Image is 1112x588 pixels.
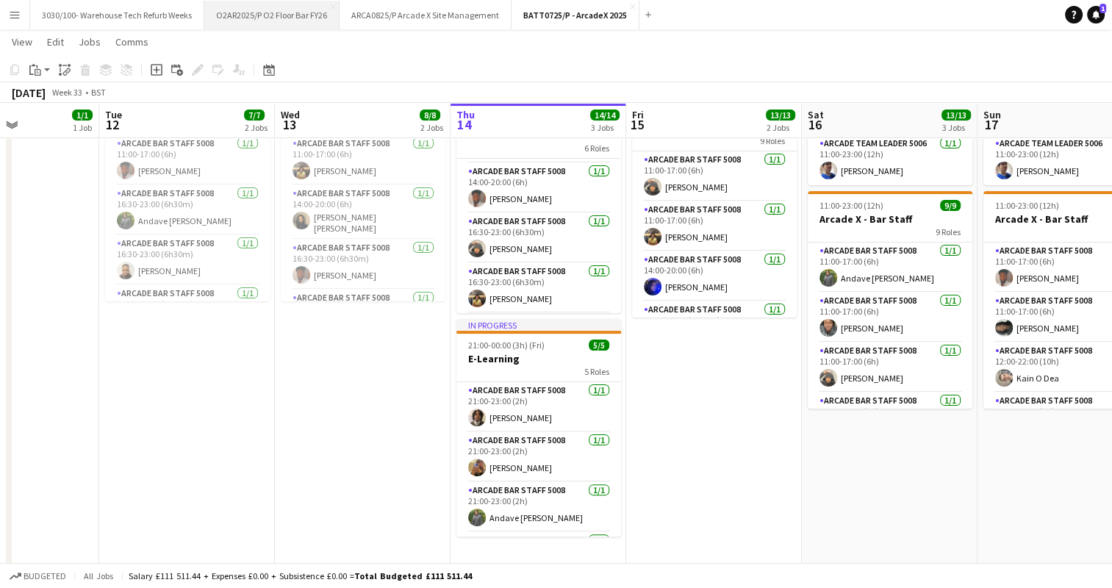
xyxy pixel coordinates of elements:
app-job-card: In progress11:00-23:00 (12h)6/6Arcade X - Bar Staff6 RolesArcade Bar Staff 50081/111:00-17:00 (6h... [456,96,621,313]
div: 2 Jobs [767,122,794,133]
app-card-role: Arcade Bar Staff 50081/121:00-23:00 (2h)Andave [PERSON_NAME] [456,482,621,532]
app-job-card: In progress21:00-00:00 (3h) (Fri)5/5E-Learning5 RolesArcade Bar Staff 50081/121:00-23:00 (2h)[PER... [456,319,621,537]
span: Jobs [79,35,101,49]
span: 13/13 [766,110,795,121]
button: 3030/100- Warehouse Tech Refurb Weeks [30,1,204,29]
div: 2 Jobs [420,122,443,133]
button: O2AR2025/P O2 Floor Bar FY26 [204,1,340,29]
span: Week 33 [49,87,85,98]
app-job-card: 11:00-23:00 (12h)5/5Arcade X - Bar Staff5 RolesArcade Bar Staff 50081/111:00-17:00 (6h)[PERSON_NA... [281,84,445,301]
span: 11:00-23:00 (12h) [995,200,1059,211]
span: 21:00-00:00 (3h) (Fri) [468,340,545,351]
span: View [12,35,32,49]
app-card-role: Arcade Bar Staff 50081/114:00-20:00 (6h)[PERSON_NAME] [456,163,621,213]
a: Edit [41,32,70,51]
app-card-role: Arcade Bar Staff 50081/1 [456,532,621,582]
div: 3 Jobs [942,122,970,133]
span: Edit [47,35,64,49]
span: 13/13 [941,110,971,121]
span: 13 [279,116,300,133]
app-card-role: Arcade Bar Staff 50081/111:00-17:00 (6h)[PERSON_NAME] [808,343,972,392]
h3: E-Learning [456,352,621,365]
app-card-role: Arcade Bar Staff 50081/121:00-23:00 (2h)[PERSON_NAME] [456,382,621,432]
div: [DATE] [12,85,46,100]
span: Sun [983,108,1001,121]
span: 14/14 [590,110,620,121]
app-card-role: Arcade Bar Staff 50081/116:30-23:00 (6h30m) [105,285,270,335]
div: 3 Jobs [591,122,619,133]
app-card-role: Arcade Bar Staff 50081/111:00-17:00 (6h)[PERSON_NAME] [632,151,797,201]
div: 2 Jobs [245,122,268,133]
a: 1 [1087,6,1105,24]
app-card-role: Arcade Bar Staff 50081/111:00-17:00 (6h)Andave [PERSON_NAME] [808,243,972,293]
span: 15 [630,116,644,133]
span: 14 [454,116,475,133]
a: Comms [110,32,154,51]
button: Budgeted [7,568,68,584]
span: 6 Roles [584,143,609,154]
span: Fri [632,108,644,121]
span: 9/9 [940,200,961,211]
app-card-role: Arcade Bar Staff 50081/111:00-17:00 (6h)[PERSON_NAME] [632,201,797,251]
a: Jobs [73,32,107,51]
button: ARCA0825/P Arcade X Site Management [340,1,512,29]
span: Tue [105,108,122,121]
span: Total Budgeted £111 511.44 [354,570,472,581]
span: Comms [115,35,148,49]
app-card-role: Arcade Bar Staff 50081/111:00-17:00 (6h)[PERSON_NAME] [808,293,972,343]
span: 9 Roles [936,226,961,237]
span: 1/1 [72,110,93,121]
div: 1 Job [73,122,92,133]
app-job-card: 11:00-23:00 (12h)9/9Arcade X - Bar Staff9 RolesArcade Bar Staff 50081/111:00-17:00 (6h)Andave [PE... [808,191,972,409]
button: BATT0725/P - ArcadeX 2025 [512,1,639,29]
div: BST [91,87,106,98]
span: 7/7 [244,110,265,121]
app-card-role: Arcade Bar Staff 50081/1 [281,290,445,344]
app-card-role: Arcade Bar Staff 50081/114:00-20:00 (6h)[PERSON_NAME] [PERSON_NAME] [281,185,445,240]
span: 12 [103,116,122,133]
span: 11:00-23:00 (12h) [819,200,883,211]
app-card-role: Arcade Bar Staff 50081/114:00-23:00 (9h) [808,392,972,442]
span: 5/5 [589,340,609,351]
span: Wed [281,108,300,121]
span: Budgeted [24,571,66,581]
span: 16 [806,116,824,133]
app-card-role: Arcade Bar Staff 50081/116:30-23:00 (6h30m)[PERSON_NAME] [281,240,445,290]
div: Salary £111 511.44 + Expenses £0.00 + Subsistence £0.00 = [129,570,472,581]
app-job-card: 11:00-23:00 (12h)4/4Arcade X - Bar Staff4 RolesArcade Bar Staff 50081/111:00-17:00 (6h)[PERSON_NA... [105,84,270,301]
app-card-role: Arcade Bar Staff 50081/111:00-17:00 (6h)[PERSON_NAME] [281,135,445,185]
span: 1 [1100,4,1106,13]
app-card-role: Arcade Bar Staff 50081/114:00-20:00 (6h)[PERSON_NAME] [632,251,797,301]
app-card-role: Arcade Team Leader 50061/111:00-23:00 (12h)[PERSON_NAME] [808,135,972,185]
span: 9 Roles [760,135,785,146]
span: Sat [808,108,824,121]
span: 8/8 [420,110,440,121]
div: In progress [456,319,621,331]
app-card-role: Arcade Bar Staff 50081/121:00-23:00 (2h)[PERSON_NAME] [456,432,621,482]
app-card-role: Arcade Bar Staff 50081/116:30-23:00 (6h30m)[PERSON_NAME] [456,213,621,263]
app-card-role: Arcade Bar Staff 50081/116:30-23:00 (6h30m)Andave [PERSON_NAME] [105,185,270,235]
app-card-role: Arcade Bar Staff 50081/116:30-23:00 (6h30m)[PERSON_NAME] [456,263,621,313]
span: Thu [456,108,475,121]
app-card-role: Arcade Bar Staff 50081/111:00-17:00 (6h)[PERSON_NAME] [105,135,270,185]
span: 17 [981,116,1001,133]
span: 5 Roles [584,366,609,377]
app-card-role: Arcade Bar Staff 50081/116:30-23:00 (6h30m)[PERSON_NAME] [105,235,270,285]
h3: Arcade X - Bar Staff [808,212,972,226]
app-card-role: Arcade Bar Staff 50081/116:30-23:00 (6h30m) [632,301,797,351]
a: View [6,32,38,51]
span: All jobs [81,570,116,581]
app-job-card: 11:00-23:00 (12h)9/9Arcade X - Bar Staff9 RolesArcade Bar Staff 50081/111:00-17:00 (6h)[PERSON_NA... [632,100,797,318]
